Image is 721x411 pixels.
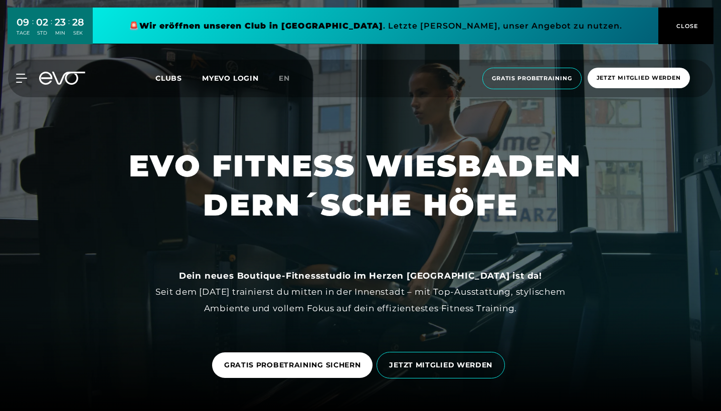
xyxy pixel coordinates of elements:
a: en [279,73,302,84]
a: JETZT MITGLIED WERDEN [377,344,509,386]
span: GRATIS PROBETRAINING SICHERN [224,360,361,370]
span: JETZT MITGLIED WERDEN [389,360,492,370]
div: : [68,16,70,43]
div: MIN [55,30,66,37]
a: Gratis Probetraining [479,68,585,89]
a: Clubs [155,73,202,83]
button: CLOSE [658,8,713,44]
a: GRATIS PROBETRAINING SICHERN [212,352,373,378]
div: 28 [72,15,84,30]
div: Seit dem [DATE] trainierst du mitten in der Innenstadt – mit Top-Ausstattung, stylischem Ambiente... [135,268,586,316]
h1: EVO FITNESS WIESBADEN DERN´SCHE HÖFE [129,146,592,225]
div: : [51,16,52,43]
div: STD [36,30,48,37]
span: en [279,74,290,83]
div: SEK [72,30,84,37]
div: 02 [36,15,48,30]
span: Gratis Probetraining [492,74,572,83]
div: TAGE [17,30,30,37]
span: Jetzt Mitglied werden [597,74,681,82]
span: Clubs [155,74,182,83]
div: : [32,16,34,43]
strong: Dein neues Boutique-Fitnessstudio im Herzen [GEOGRAPHIC_DATA] ist da! [179,271,542,281]
span: CLOSE [674,22,698,31]
a: Jetzt Mitglied werden [585,68,693,89]
a: MYEVO LOGIN [202,74,259,83]
div: 09 [17,15,30,30]
div: 23 [55,15,66,30]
